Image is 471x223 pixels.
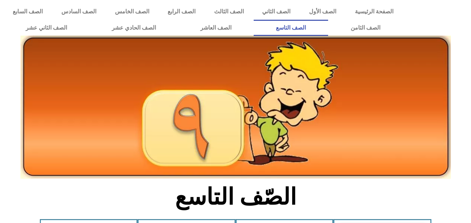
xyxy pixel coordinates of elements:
[89,20,178,36] a: الصف الحادي عشر
[328,20,402,36] a: الصف الثامن
[105,4,158,20] a: الصف الخامس
[205,4,253,20] a: الصف الثالث
[178,20,254,36] a: الصف العاشر
[4,4,52,20] a: الصف السابع
[158,4,205,20] a: الصف الرابع
[253,4,300,20] a: الصف الثاني
[52,4,106,20] a: الصف السادس
[345,4,403,20] a: الصفحة الرئيسية
[300,4,346,20] a: الصف الأول
[254,20,328,36] a: الصف التاسع
[119,183,352,211] h2: الصّف التاسع
[4,20,89,36] a: الصف الثاني عشر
